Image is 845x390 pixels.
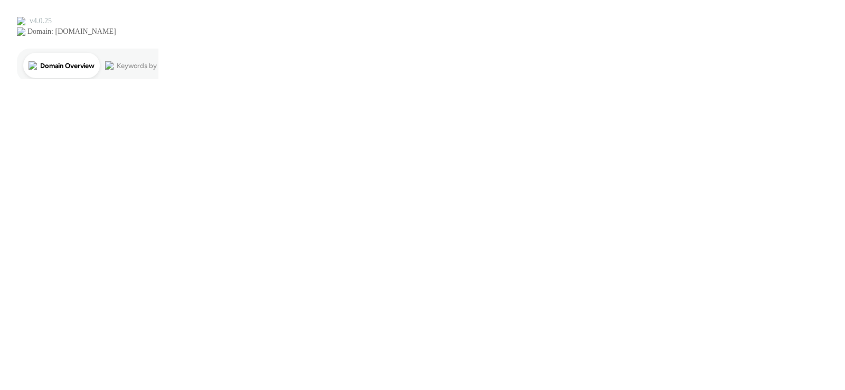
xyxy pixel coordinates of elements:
img: tab_keywords_by_traffic_grey.svg [105,61,114,70]
div: Domain Overview [40,62,95,69]
div: v 4.0.25 [30,17,52,25]
div: Keywords by Traffic [117,62,178,69]
img: website_grey.svg [17,27,25,36]
img: logo_orange.svg [17,17,25,25]
img: tab_domain_overview_orange.svg [29,61,37,70]
div: Domain: [DOMAIN_NAME] [27,27,116,36]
